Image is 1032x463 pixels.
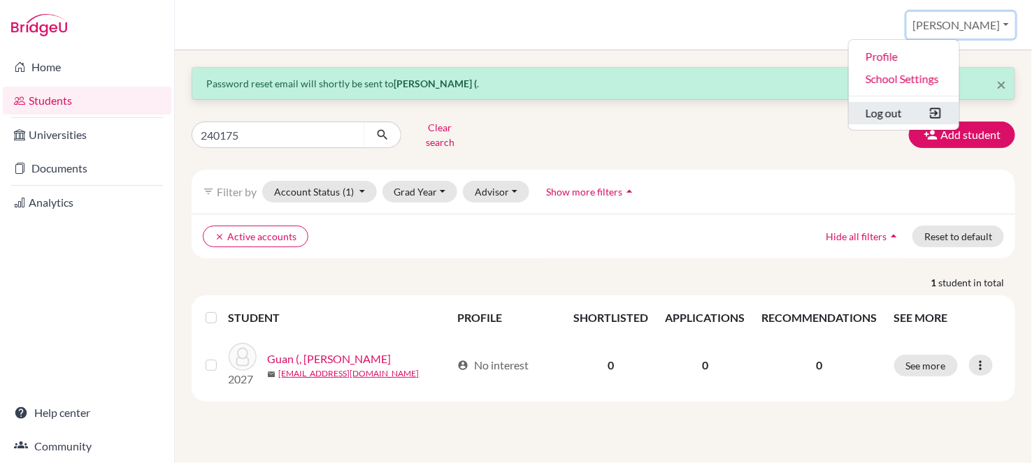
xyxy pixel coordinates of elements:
[229,371,257,388] p: 2027
[909,122,1015,148] button: Add student
[848,39,960,131] ul: [PERSON_NAME]
[912,226,1004,247] button: Reset to default
[3,87,171,115] a: Students
[3,154,171,182] a: Documents
[457,357,529,374] div: No interest
[268,351,392,367] a: Guan (, [PERSON_NAME]
[3,121,171,149] a: Universities
[463,181,529,203] button: Advisor
[279,367,420,380] a: [EMAIL_ADDRESS][DOMAIN_NAME]
[203,186,214,197] i: filter_list
[566,301,657,335] th: SHORTLISTED
[996,74,1006,94] span: ×
[931,275,938,290] strong: 1
[849,102,959,124] button: Log out
[762,357,877,374] p: 0
[849,45,959,68] a: Profile
[217,185,257,198] span: Filter by
[457,360,468,371] span: account_circle
[192,122,365,148] input: Find student by name...
[535,181,649,203] button: Show more filtersarrow_drop_up
[3,432,171,460] a: Community
[262,181,377,203] button: Account Status(1)
[3,399,171,427] a: Help center
[343,186,354,198] span: (1)
[3,53,171,81] a: Home
[623,184,637,198] i: arrow_drop_up
[849,68,959,90] a: School Settings
[547,186,623,198] span: Show more filters
[382,181,458,203] button: Grad Year
[887,229,901,243] i: arrow_drop_up
[754,301,886,335] th: RECOMMENDATIONS
[566,335,657,396] td: 0
[229,301,450,335] th: STUDENT
[3,189,171,216] a: Analytics
[215,232,224,242] i: clear
[206,76,1001,91] p: Password reset email will shortly be sent to .
[814,226,912,247] button: Hide all filtersarrow_drop_up
[886,301,1010,335] th: SEE MORE
[11,14,67,36] img: Bridge-U
[394,78,477,89] strong: [PERSON_NAME] (
[449,301,565,335] th: PROFILE
[996,76,1006,93] button: Close
[907,12,1015,38] button: [PERSON_NAME]
[657,335,754,396] td: 0
[229,343,257,371] img: Guan (, Vicky
[657,301,754,335] th: APPLICATIONS
[894,355,958,376] button: See more
[938,275,1015,290] span: student in total
[401,117,479,153] button: Clear search
[268,370,276,379] span: mail
[203,226,308,247] button: clearActive accounts
[826,230,887,242] span: Hide all filters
